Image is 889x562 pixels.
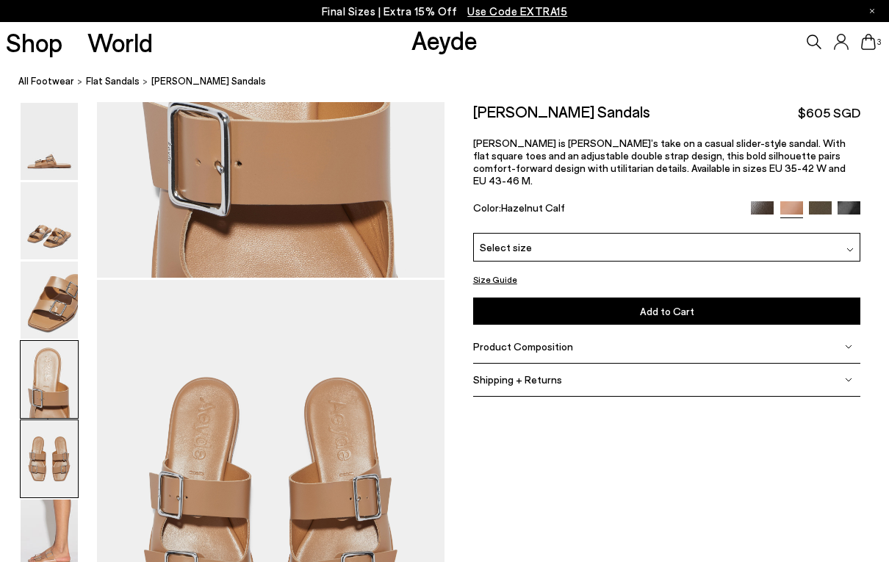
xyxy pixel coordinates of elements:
a: Aeyde [411,24,478,55]
img: Tonya Leather Sandals - Image 5 [21,420,78,497]
img: Tonya Leather Sandals - Image 2 [21,182,78,259]
a: All Footwear [18,73,74,89]
a: Shop [6,29,62,55]
span: Shipping + Returns [473,373,562,386]
div: Color: [473,201,739,218]
img: svg%3E [845,343,852,350]
img: Tonya Leather Sandals - Image 3 [21,262,78,339]
a: World [87,29,153,55]
span: Select size [480,239,532,255]
a: 3 [861,34,876,50]
nav: breadcrumb [18,62,889,102]
img: Tonya Leather Sandals - Image 1 [21,103,78,180]
p: Final Sizes | Extra 15% Off [322,2,568,21]
span: Flat Sandals [86,75,140,87]
span: Product Composition [473,340,573,353]
button: Add to Cart [473,297,861,324]
img: Tonya Leather Sandals - Image 4 [21,341,78,418]
h2: [PERSON_NAME] Sandals [473,102,650,120]
a: Flat Sandals [86,73,140,89]
span: $605 SGD [798,104,860,122]
img: svg%3E [846,246,854,253]
p: [PERSON_NAME] is [PERSON_NAME]’s take on a casual slider-style sandal. With flat square toes and ... [473,137,861,187]
span: Navigate to /collections/ss25-final-sizes [467,4,567,18]
img: svg%3E [845,376,852,383]
span: Add to Cart [640,304,694,317]
span: 3 [876,38,883,46]
span: Hazelnut Calf [501,201,565,214]
button: Size Guide [473,270,517,289]
span: [PERSON_NAME] Sandals [151,73,266,89]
